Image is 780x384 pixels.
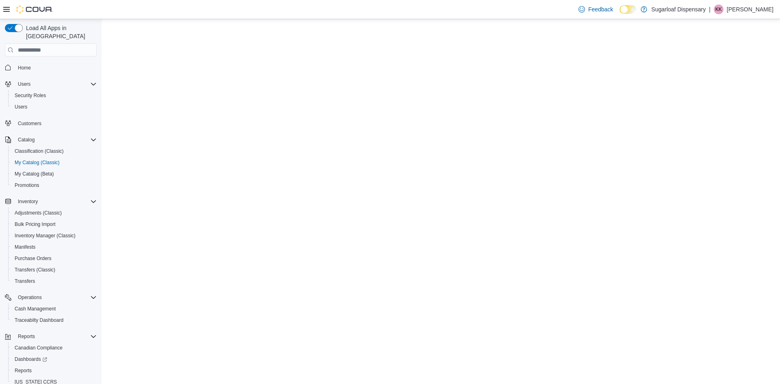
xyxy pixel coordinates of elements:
span: Home [15,62,97,72]
button: Reports [8,365,100,376]
span: Cash Management [11,304,97,314]
span: Classification (Classic) [15,148,64,154]
button: Promotions [8,180,100,191]
button: Operations [2,292,100,303]
button: Inventory [2,196,100,207]
button: Reports [15,332,38,341]
span: Load All Apps in [GEOGRAPHIC_DATA] [23,24,97,40]
a: Users [11,102,30,112]
a: Dashboards [11,354,50,364]
a: Home [15,63,34,73]
a: Feedback [575,1,616,17]
span: Transfers [15,278,35,284]
span: Home [18,65,31,71]
span: Bulk Pricing Import [11,219,97,229]
span: Customers [18,120,41,127]
a: Promotions [11,180,43,190]
a: Transfers [11,276,38,286]
div: Kelsey Kastler [714,4,724,14]
span: Canadian Compliance [11,343,97,353]
span: Manifests [11,242,97,252]
span: Users [11,102,97,112]
button: My Catalog (Beta) [8,168,100,180]
button: Home [2,61,100,73]
span: Traceabilty Dashboard [11,315,97,325]
button: Transfers (Classic) [8,264,100,276]
button: Operations [15,293,45,302]
span: Bulk Pricing Import [15,221,56,228]
span: Inventory Manager (Classic) [11,231,97,241]
span: Operations [15,293,97,302]
button: Purchase Orders [8,253,100,264]
span: Cash Management [15,306,56,312]
button: Inventory [15,197,41,206]
a: My Catalog (Classic) [11,158,63,167]
button: My Catalog (Classic) [8,157,100,168]
a: Canadian Compliance [11,343,66,353]
a: Bulk Pricing Import [11,219,59,229]
button: Users [15,79,34,89]
button: Users [8,101,100,113]
a: Purchase Orders [11,254,55,263]
button: Customers [2,117,100,129]
a: Customers [15,119,45,128]
button: Adjustments (Classic) [8,207,100,219]
span: Catalog [15,135,97,145]
span: Transfers (Classic) [15,267,55,273]
span: Classification (Classic) [11,146,97,156]
span: Catalog [18,137,35,143]
span: Dashboards [15,356,47,362]
a: Transfers (Classic) [11,265,58,275]
a: Adjustments (Classic) [11,208,65,218]
a: Dashboards [8,354,100,365]
span: Traceabilty Dashboard [15,317,63,323]
a: Security Roles [11,91,49,100]
span: Purchase Orders [15,255,52,262]
span: Transfers [11,276,97,286]
span: Users [15,79,97,89]
span: Adjustments (Classic) [11,208,97,218]
span: Security Roles [15,92,46,99]
span: My Catalog (Classic) [11,158,97,167]
a: Reports [11,366,35,375]
span: Reports [15,332,97,341]
span: Inventory [15,197,97,206]
span: Canadian Compliance [15,345,63,351]
button: Bulk Pricing Import [8,219,100,230]
span: Users [18,81,30,87]
span: Dashboards [11,354,97,364]
button: Catalog [2,134,100,145]
span: KK [715,4,722,14]
button: Users [2,78,100,90]
span: Users [15,104,27,110]
button: Security Roles [8,90,100,101]
span: Feedback [588,5,613,13]
button: Cash Management [8,303,100,315]
span: Operations [18,294,42,301]
span: Transfers (Classic) [11,265,97,275]
span: Reports [15,367,32,374]
button: Canadian Compliance [8,342,100,354]
button: Transfers [8,276,100,287]
a: Manifests [11,242,39,252]
span: Purchase Orders [11,254,97,263]
button: Traceabilty Dashboard [8,315,100,326]
p: [PERSON_NAME] [727,4,773,14]
a: Cash Management [11,304,59,314]
span: My Catalog (Classic) [15,159,60,166]
button: Classification (Classic) [8,145,100,157]
span: Customers [15,118,97,128]
a: Inventory Manager (Classic) [11,231,79,241]
p: Sugarloaf Dispensary [651,4,706,14]
button: Catalog [15,135,38,145]
button: Inventory Manager (Classic) [8,230,100,241]
img: Cova [16,5,53,13]
span: Reports [18,333,35,340]
a: Classification (Classic) [11,146,67,156]
span: Reports [11,366,97,375]
span: My Catalog (Beta) [15,171,54,177]
span: Promotions [11,180,97,190]
span: Manifests [15,244,35,250]
button: Manifests [8,241,100,253]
